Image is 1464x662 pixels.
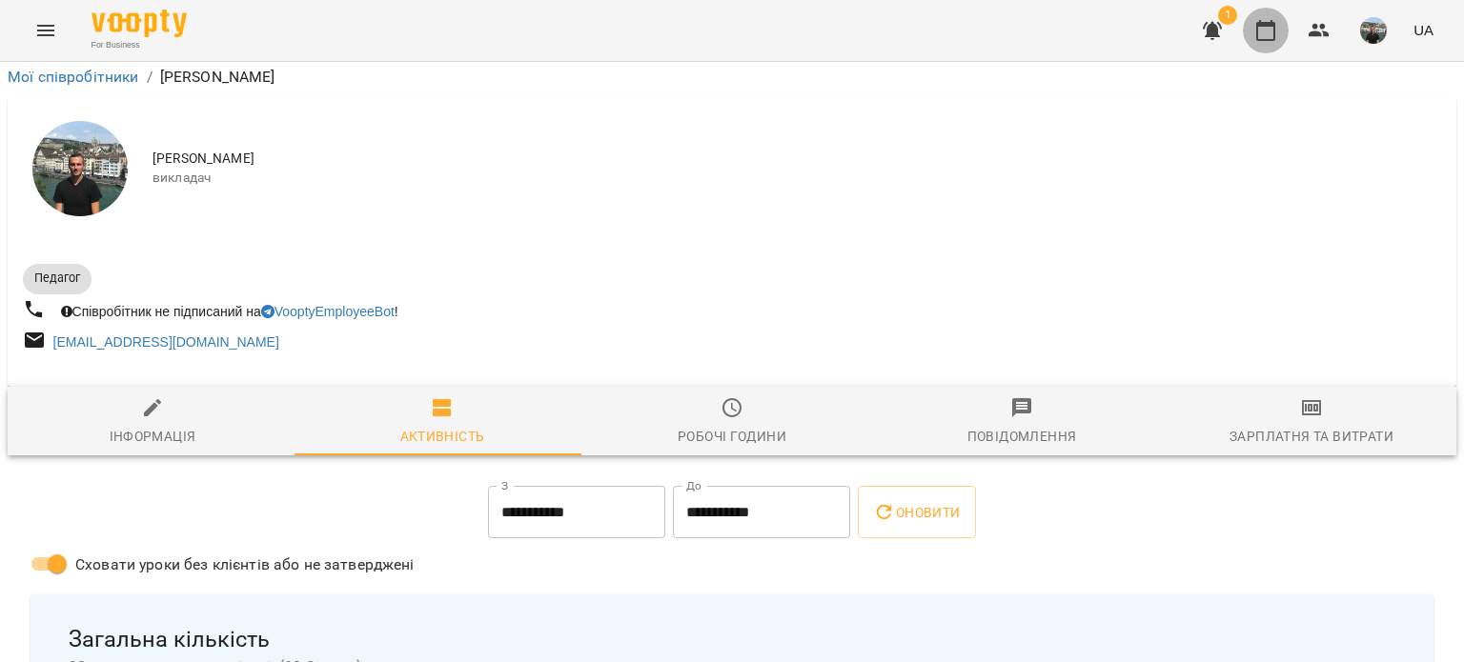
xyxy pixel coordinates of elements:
[967,425,1077,448] div: Повідомлення
[91,39,187,51] span: For Business
[858,486,975,539] button: Оновити
[75,553,415,576] span: Сховати уроки без клієнтів або не затверджені
[23,270,91,287] span: Педагог
[57,298,402,325] div: Співробітник не підписаний на !
[1413,20,1433,40] span: UA
[152,150,1441,169] span: [PERSON_NAME]
[873,501,960,524] span: Оновити
[400,425,485,448] div: Активність
[110,425,196,448] div: Інформація
[147,66,152,89] li: /
[23,8,69,53] button: Menu
[160,66,275,89] p: [PERSON_NAME]
[91,10,187,37] img: Voopty Logo
[8,66,1456,89] nav: breadcrumb
[32,121,128,216] img: Юрій
[678,425,786,448] div: Робочі години
[1406,12,1441,48] button: UA
[69,625,1395,654] span: Загальна кількість
[261,304,395,319] a: VooptyEmployeeBot
[8,68,139,86] a: Мої співробітники
[1218,6,1237,25] span: 1
[53,334,279,350] a: [EMAIL_ADDRESS][DOMAIN_NAME]
[1360,17,1387,44] img: 7b440ff8524f0c30b8732fa3236a74b2.jpg
[152,169,1441,188] span: викладач
[1230,425,1393,448] div: Зарплатня та Витрати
